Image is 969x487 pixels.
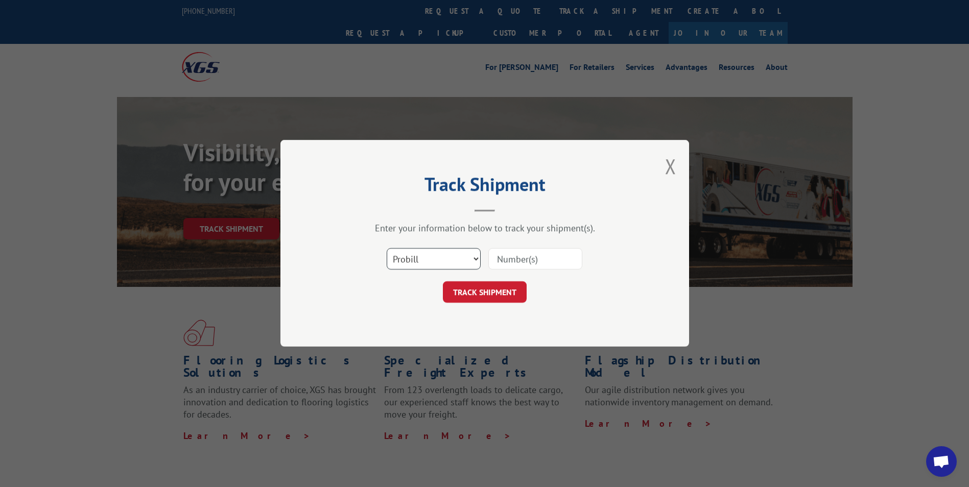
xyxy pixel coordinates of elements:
[332,177,638,197] h2: Track Shipment
[443,282,527,303] button: TRACK SHIPMENT
[332,223,638,234] div: Enter your information below to track your shipment(s).
[488,249,582,270] input: Number(s)
[926,446,957,477] div: Open chat
[665,153,676,180] button: Close modal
